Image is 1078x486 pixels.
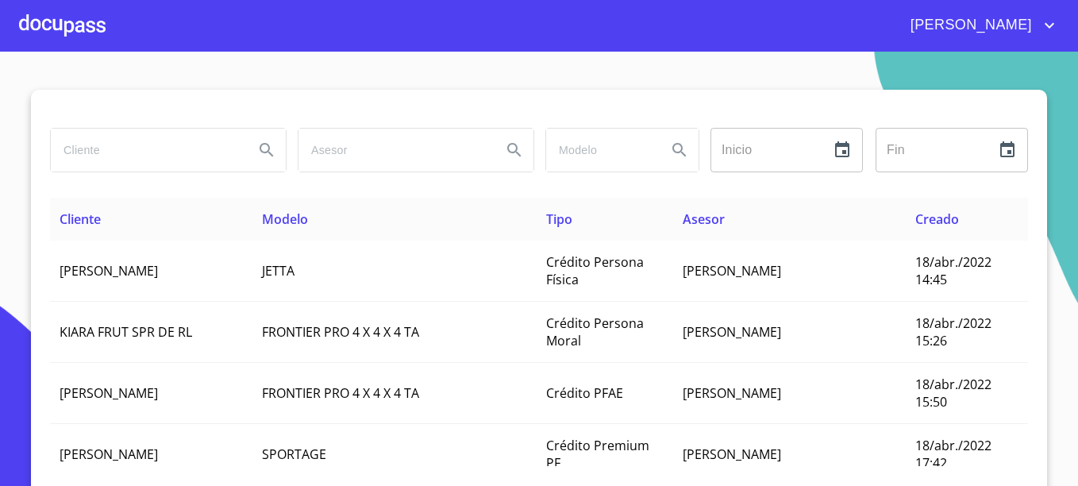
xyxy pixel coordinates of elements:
[546,253,644,288] span: Crédito Persona Física
[915,253,991,288] span: 18/abr./2022 14:45
[262,445,326,463] span: SPORTAGE
[60,323,192,341] span: KIARA FRUT SPR DE RL
[683,445,781,463] span: [PERSON_NAME]
[262,210,308,228] span: Modelo
[298,129,489,172] input: search
[546,437,649,472] span: Crédito Premium PF
[60,384,158,402] span: [PERSON_NAME]
[546,384,623,402] span: Crédito PFAE
[915,437,991,472] span: 18/abr./2022 17:42
[262,262,295,280] span: JETTA
[546,314,644,349] span: Crédito Persona Moral
[546,210,572,228] span: Tipo
[683,384,781,402] span: [PERSON_NAME]
[495,131,533,169] button: Search
[248,131,286,169] button: Search
[660,131,699,169] button: Search
[915,376,991,411] span: 18/abr./2022 15:50
[683,262,781,280] span: [PERSON_NAME]
[683,210,725,228] span: Asesor
[60,210,101,228] span: Cliente
[60,445,158,463] span: [PERSON_NAME]
[60,262,158,280] span: [PERSON_NAME]
[899,13,1040,38] span: [PERSON_NAME]
[915,314,991,349] span: 18/abr./2022 15:26
[899,13,1059,38] button: account of current user
[262,384,419,402] span: FRONTIER PRO 4 X 4 X 4 TA
[51,129,241,172] input: search
[262,323,419,341] span: FRONTIER PRO 4 X 4 X 4 TA
[683,323,781,341] span: [PERSON_NAME]
[915,210,959,228] span: Creado
[546,129,654,172] input: search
